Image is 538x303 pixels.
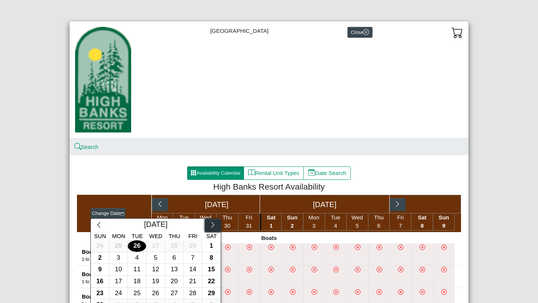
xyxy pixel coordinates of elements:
span: Tue [132,233,143,239]
button: chevron left [91,219,107,232]
button: 28 [165,240,184,252]
button: 27 [165,288,184,300]
span: Fri [188,233,197,239]
button: 22 [202,276,221,288]
button: 3 [109,252,128,264]
button: chevron right [205,219,221,232]
div: 28 [165,240,183,252]
div: 1 [202,240,220,252]
button: 26 [146,288,165,300]
svg: chevron right [209,221,216,228]
button: 21 [184,276,202,288]
button: 23 [91,288,109,300]
button: 28 [184,288,202,300]
button: 12 [146,264,165,276]
button: 19 [146,276,165,288]
div: 25 [109,240,128,252]
button: 8 [202,252,221,264]
button: 11 [128,264,146,276]
div: 27 [165,288,183,299]
button: 13 [165,264,184,276]
span: Sat [206,233,217,239]
span: Wed [149,233,163,239]
span: Sun [94,233,106,239]
button: 2 [91,252,109,264]
button: 15 [202,264,221,276]
div: 26 [128,240,146,252]
span: Mon [112,233,125,239]
div: 6 [165,252,183,264]
button: 9 [91,264,109,276]
svg: chevron left [95,221,102,228]
button: 14 [184,264,202,276]
button: 10 [109,264,128,276]
div: 29 [202,288,220,299]
div: 15 [202,264,220,275]
div: 8 [202,252,220,264]
button: 24 [109,288,128,300]
button: 4 [128,252,146,264]
button: 25 [128,288,146,300]
button: 29 [202,288,221,300]
button: 27 [146,240,165,252]
button: 24 [91,240,109,252]
div: 24 [91,240,109,252]
button: 1 [202,240,221,252]
button: 25 [109,240,128,252]
button: 26 [128,240,146,252]
div: 13 [165,264,183,275]
button: 16 [91,276,109,288]
button: 29 [184,240,202,252]
div: [DATE] [107,219,205,232]
div: 22 [202,276,220,287]
button: 5 [146,252,165,264]
button: 18 [128,276,146,288]
button: 20 [165,276,184,288]
div: 20 [165,276,183,287]
div: 27 [146,240,165,252]
button: 6 [165,252,184,264]
span: Thu [168,233,180,239]
div: 29 [184,240,202,252]
button: 7 [184,252,202,264]
button: 17 [109,276,128,288]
